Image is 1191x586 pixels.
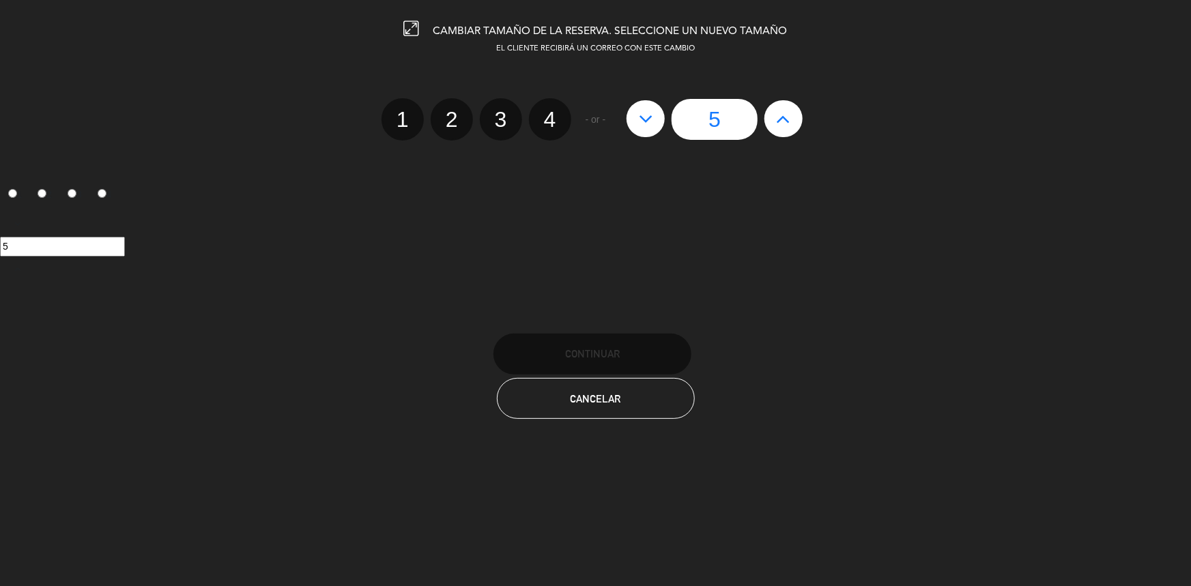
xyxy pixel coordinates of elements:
input: 1 [8,189,17,198]
button: Cancelar [497,378,695,419]
label: 2 [30,184,60,207]
input: 2 [38,189,46,198]
input: 3 [68,189,76,198]
span: Continuar [565,348,620,360]
label: 1 [382,98,424,141]
span: EL CLIENTE RECIBIRÁ UN CORREO CON ESTE CAMBIO [496,45,695,53]
span: - or - [586,112,606,128]
span: Cancelar [571,393,621,405]
label: 3 [60,184,90,207]
input: 4 [98,189,106,198]
label: 4 [89,184,119,207]
span: CAMBIAR TAMAÑO DE LA RESERVA. SELECCIONE UN NUEVO TAMAÑO [433,26,788,37]
label: 2 [431,98,473,141]
label: 4 [529,98,571,141]
label: 3 [480,98,522,141]
button: Continuar [493,334,691,375]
